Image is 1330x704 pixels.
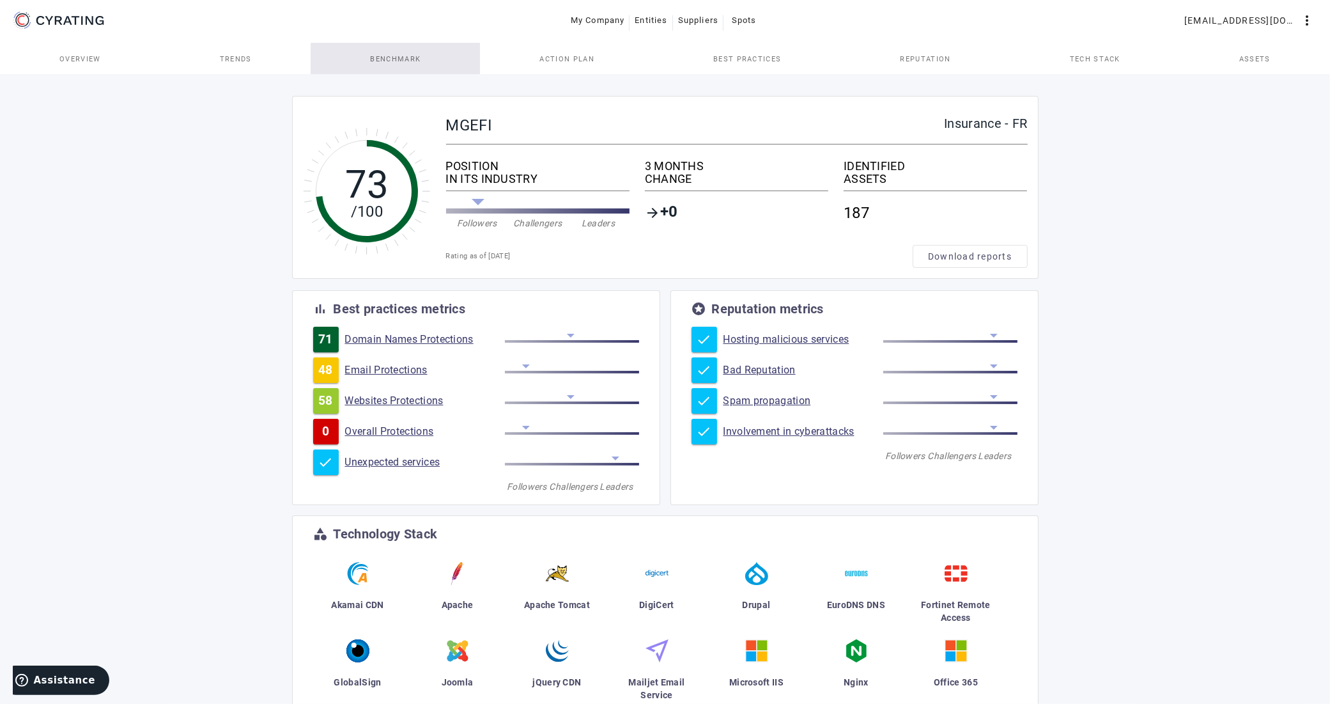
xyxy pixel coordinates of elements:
[612,557,702,634] a: DigiCert
[697,363,712,378] mat-icon: check
[318,455,334,470] mat-icon: check
[59,56,101,63] span: Overview
[442,600,474,610] span: Apache
[921,600,991,623] span: Fortinet Remote Access
[507,217,568,230] div: Challengers
[334,677,382,687] span: GlobalSign
[571,10,625,31] span: My Company
[743,600,771,610] span: Drupal
[973,450,1017,462] div: Leaders
[844,196,1027,230] div: 187
[697,424,712,439] mat-icon: check
[944,117,1027,130] div: Insurance - FR
[1179,9,1320,32] button: [EMAIL_ADDRESS][DOMAIN_NAME]
[345,395,505,407] a: Websites Protections
[1299,13,1315,28] mat-icon: more_vert
[550,480,594,493] div: Challengers
[639,600,674,610] span: DigiCert
[371,56,421,63] span: Benchmark
[692,301,707,317] mat-icon: stars
[723,9,764,32] button: Spots
[345,364,505,377] a: Email Protections
[446,173,630,185] div: IN ITS INDUSTRY
[723,425,883,438] a: Involvement in cyberattacks
[629,677,685,700] span: Mailjet Email Service
[883,450,928,462] div: Followers
[566,9,630,32] button: My Company
[313,557,403,634] a: Akamai CDN
[729,677,784,687] span: Microsoft IIS
[844,160,1027,173] div: IDENTIFIED
[332,600,384,610] span: Akamai CDN
[36,16,104,25] g: CYRATING
[697,393,712,409] mat-icon: check
[442,677,474,687] span: Joomla
[678,10,718,31] span: Suppliers
[322,425,329,438] span: 0
[645,205,660,221] mat-icon: arrow_forward
[318,364,333,377] span: 48
[712,302,824,315] div: Reputation metrics
[660,205,678,221] span: +0
[812,557,901,634] a: EuroDNS DNS
[844,677,869,687] span: Nginx
[350,203,382,221] tspan: /100
[345,425,505,438] a: Overall Protections
[345,333,505,346] a: Domain Names Protections
[220,56,252,63] span: Trends
[413,557,502,634] a: Apache
[732,10,757,31] span: Spots
[313,301,329,317] mat-icon: bar_chart
[844,173,1027,185] div: ASSETS
[928,250,1012,263] span: Download reports
[913,245,1028,268] button: Download reports
[318,333,333,346] span: 71
[928,450,973,462] div: Challengers
[594,480,639,493] div: Leaders
[645,173,828,185] div: CHANGE
[334,302,466,315] div: Best practices metrics
[827,600,885,610] span: EuroDNS DNS
[1184,10,1299,31] span: [EMAIL_ADDRESS][DOMAIN_NAME]
[505,480,550,493] div: Followers
[697,332,712,347] mat-icon: check
[934,677,978,687] span: Office 365
[673,9,723,32] button: Suppliers
[1239,56,1271,63] span: Assets
[13,666,109,698] iframe: Ouvre un widget dans lequel vous pouvez trouver plus d’informations
[712,557,801,634] a: Drupal
[911,557,1001,634] a: Fortinet Remote Access
[723,333,883,346] a: Hosting malicious services
[524,600,590,610] span: Apache Tomcat
[635,10,667,31] span: Entities
[318,395,333,407] span: 58
[334,528,438,540] div: Technology Stack
[723,395,883,407] a: Spam propagation
[568,217,629,230] div: Leaders
[539,56,594,63] span: Action Plan
[446,117,945,134] div: MGEFI
[446,160,630,173] div: POSITION
[901,56,951,63] span: Reputation
[513,557,602,634] a: Apache Tomcat
[630,9,672,32] button: Entities
[1070,56,1120,63] span: Tech Stack
[345,456,505,469] a: Unexpected services
[533,677,582,687] span: jQuery CDN
[313,526,329,542] mat-icon: category
[713,56,781,63] span: Best practices
[447,217,507,230] div: Followers
[723,364,883,377] a: Bad Reputation
[645,160,828,173] div: 3 MONTHS
[344,162,389,207] tspan: 73
[446,250,913,263] div: Rating as of [DATE]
